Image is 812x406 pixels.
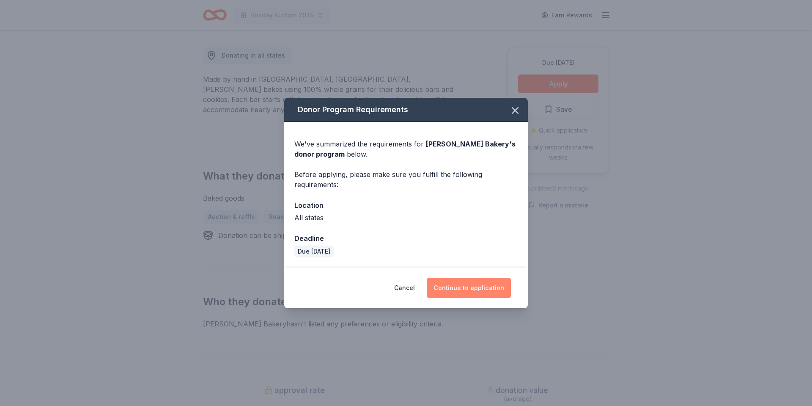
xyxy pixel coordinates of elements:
button: Cancel [394,278,415,298]
div: Due [DATE] [294,246,334,257]
div: Deadline [294,233,518,244]
div: We've summarized the requirements for below. [294,139,518,159]
div: Location [294,200,518,211]
button: Continue to application [427,278,511,298]
div: All states [294,213,518,223]
div: Before applying, please make sure you fulfill the following requirements: [294,169,518,190]
div: Donor Program Requirements [284,98,528,122]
